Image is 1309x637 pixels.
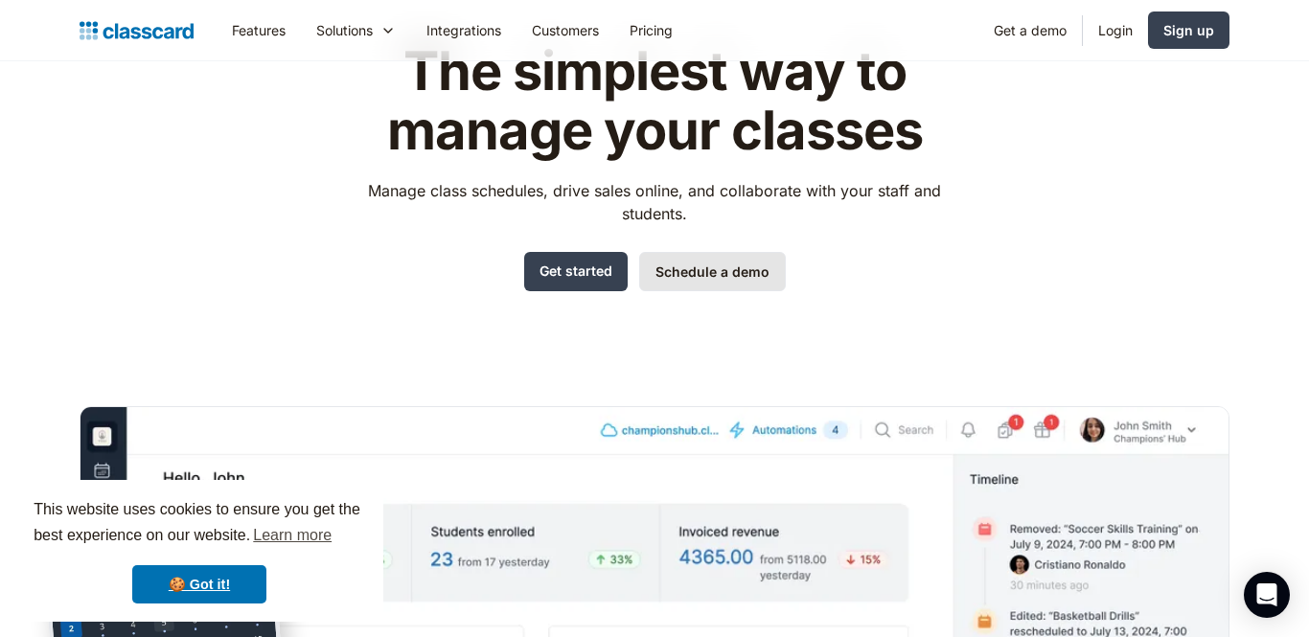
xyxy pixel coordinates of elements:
a: Get a demo [978,9,1082,52]
p: Manage class schedules, drive sales online, and collaborate with your staff and students. [351,179,959,225]
h1: The simplest way to manage your classes [351,42,959,160]
div: cookieconsent [15,480,383,622]
a: Get started [524,252,628,291]
span: This website uses cookies to ensure you get the best experience on our website. [34,498,365,550]
a: Integrations [411,9,517,52]
a: Sign up [1148,11,1229,49]
a: Schedule a demo [639,252,786,291]
a: Pricing [614,9,688,52]
a: learn more about cookies [250,521,334,550]
a: dismiss cookie message [132,565,266,603]
div: Sign up [1163,20,1214,40]
div: Solutions [301,9,411,52]
a: Login [1083,9,1148,52]
div: Open Intercom Messenger [1244,572,1290,618]
a: Features [217,9,301,52]
a: Customers [517,9,614,52]
div: Solutions [316,20,373,40]
a: Logo [80,17,194,44]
